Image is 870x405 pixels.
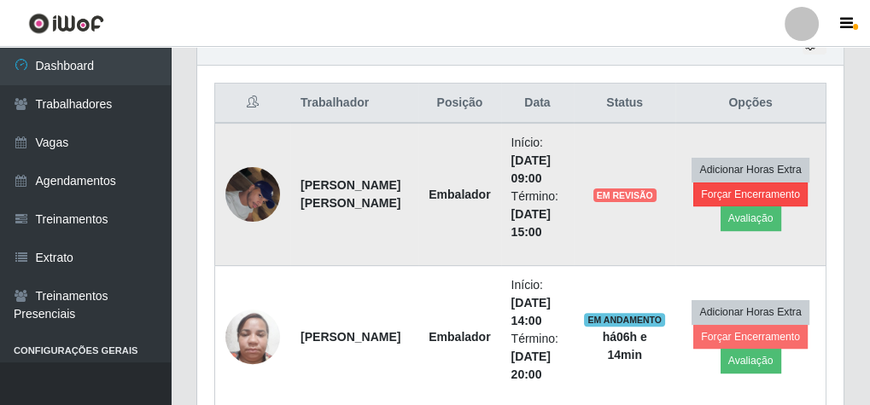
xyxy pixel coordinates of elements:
[721,349,781,373] button: Avaliação
[301,178,400,210] strong: [PERSON_NAME] [PERSON_NAME]
[511,188,564,241] li: Término:
[584,313,665,327] span: EM ANDAMENTO
[418,84,500,124] th: Posição
[429,330,490,344] strong: Embalador
[511,134,564,188] li: Início:
[290,84,418,124] th: Trabalhador
[603,330,647,362] strong: há 06 h e 14 min
[28,13,104,34] img: CoreUI Logo
[511,207,551,239] time: [DATE] 15:00
[501,84,575,124] th: Data
[721,206,781,230] button: Avaliação
[301,330,400,344] strong: [PERSON_NAME]
[429,188,490,201] strong: Embalador
[225,300,280,373] img: 1678404349838.jpeg
[593,188,657,202] span: EM REVISÃO
[693,325,808,349] button: Forçar Encerramento
[574,84,675,124] th: Status
[675,84,826,124] th: Opções
[511,330,564,384] li: Término:
[693,182,808,206] button: Forçar Encerramento
[692,300,809,324] button: Adicionar Horas Extra
[225,158,280,230] img: 1754491826586.jpeg
[511,153,551,185] time: [DATE] 09:00
[511,350,551,381] time: [DATE] 20:00
[511,296,551,327] time: [DATE] 14:00
[511,276,564,330] li: Início:
[692,158,809,182] button: Adicionar Horas Extra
